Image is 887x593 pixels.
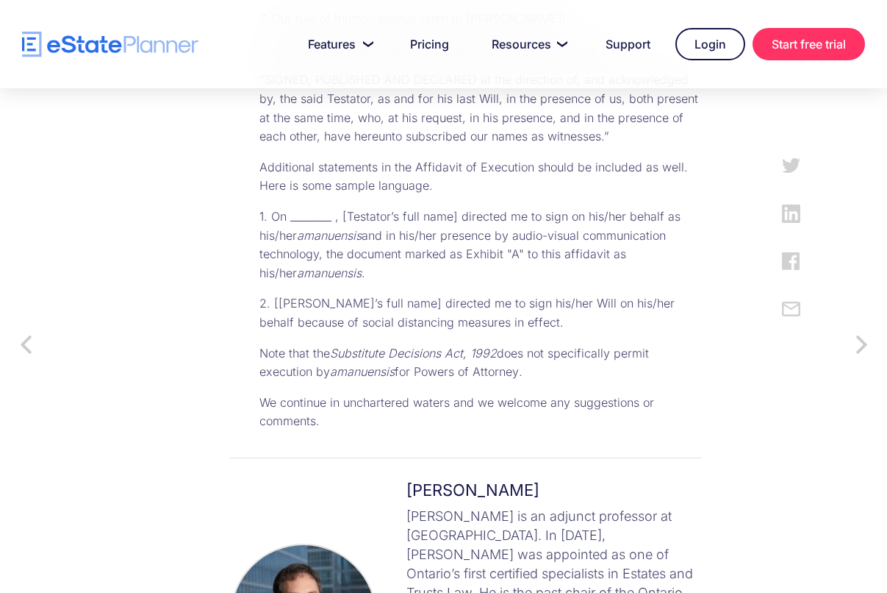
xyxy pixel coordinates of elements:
p: “SIGNED, PUBLISHED AND DECLARED at the direction of, and acknowledged by, the said Testator, as a... [259,71,702,146]
a: Login [675,28,745,60]
a: Resources [474,29,581,59]
em: Substitute Decisions Act, 1992 [330,346,497,361]
em: . [519,364,522,379]
em: amanuensis [297,228,362,243]
p: 1. On ________ , [Testator’s full name] directed me to sign on his/her behalf as his/her and in h... [259,207,702,283]
p: We continue in unchartered waters and we welcome any suggestions or comments. [259,394,702,431]
p: Note that the does not specifically permit execution by for Powers of Attorney [259,344,702,382]
a: Start free trial [753,28,865,60]
a: Pricing [392,29,467,59]
h4: [PERSON_NAME] [406,480,702,500]
p: 2. [[PERSON_NAME]’s full name] directed me to sign his/her Will on his/her behalf because of soci... [259,294,702,332]
a: Features [290,29,385,59]
a: Support [588,29,668,59]
em: amanuensis [330,364,395,379]
a: home [22,32,198,57]
p: Additional statements in the Affidavit of Execution should be included as well. Here is some samp... [259,158,702,196]
em: amanuensis [297,266,362,280]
